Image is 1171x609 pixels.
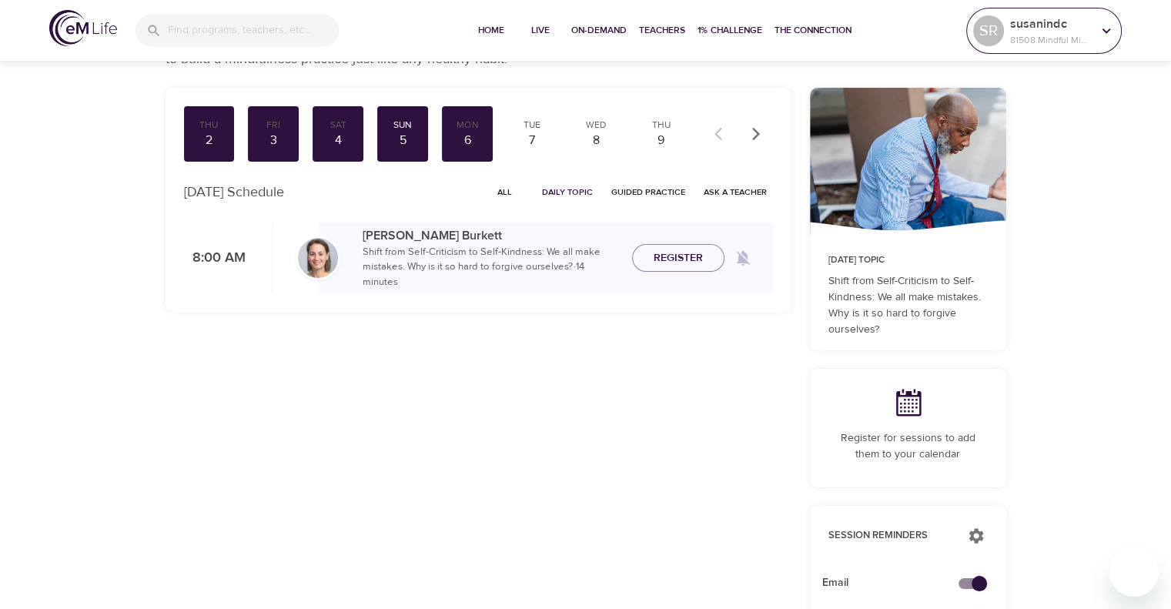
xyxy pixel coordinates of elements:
[1109,547,1159,597] iframe: Button to launch messaging window
[1010,15,1092,33] p: susanindc
[184,182,284,202] p: [DATE] Schedule
[480,180,530,204] button: All
[611,185,685,199] span: Guided Practice
[775,22,851,38] span: The Connection
[522,22,559,38] span: Live
[724,239,761,276] span: Remind me when a class goes live every Sunday at 8:00 AM
[698,180,773,204] button: Ask a Teacher
[536,180,599,204] button: Daily Topic
[513,132,551,149] div: 7
[828,430,988,463] p: Register for sessions to add them to your calendar
[698,22,762,38] span: 1% Challenge
[828,273,988,338] p: Shift from Self-Criticism to Self-Kindness: We all make mistakes. Why is it so hard to forgive ou...
[639,22,685,38] span: Teachers
[319,132,357,149] div: 4
[383,132,422,149] div: 5
[473,22,510,38] span: Home
[383,119,422,132] div: Sun
[487,185,524,199] span: All
[973,15,1004,46] div: SR
[542,185,593,199] span: Daily Topic
[448,119,487,132] div: Mon
[184,248,246,269] p: 8:00 AM
[168,14,339,47] input: Find programs, teachers, etc...
[513,119,551,132] div: Tue
[577,132,616,149] div: 8
[448,132,487,149] div: 6
[190,119,229,132] div: Thu
[822,575,969,591] span: Email
[363,226,620,245] p: [PERSON_NAME] Burkett
[828,528,952,544] p: Session Reminders
[49,10,117,46] img: logo
[632,244,724,273] button: Register
[190,132,229,149] div: 2
[571,22,627,38] span: On-Demand
[363,245,620,290] p: Shift from Self-Criticism to Self-Kindness: We all make mistakes. Why is it so hard to forgive ou...
[298,238,338,278] img: Deanna_Burkett-min.jpg
[254,132,293,149] div: 3
[642,119,681,132] div: Thu
[642,132,681,149] div: 9
[654,249,703,268] span: Register
[605,180,691,204] button: Guided Practice
[254,119,293,132] div: Fri
[828,253,988,267] p: [DATE] Topic
[577,119,616,132] div: Wed
[319,119,357,132] div: Sat
[1010,33,1092,47] p: 81508 Mindful Minutes
[704,185,767,199] span: Ask a Teacher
